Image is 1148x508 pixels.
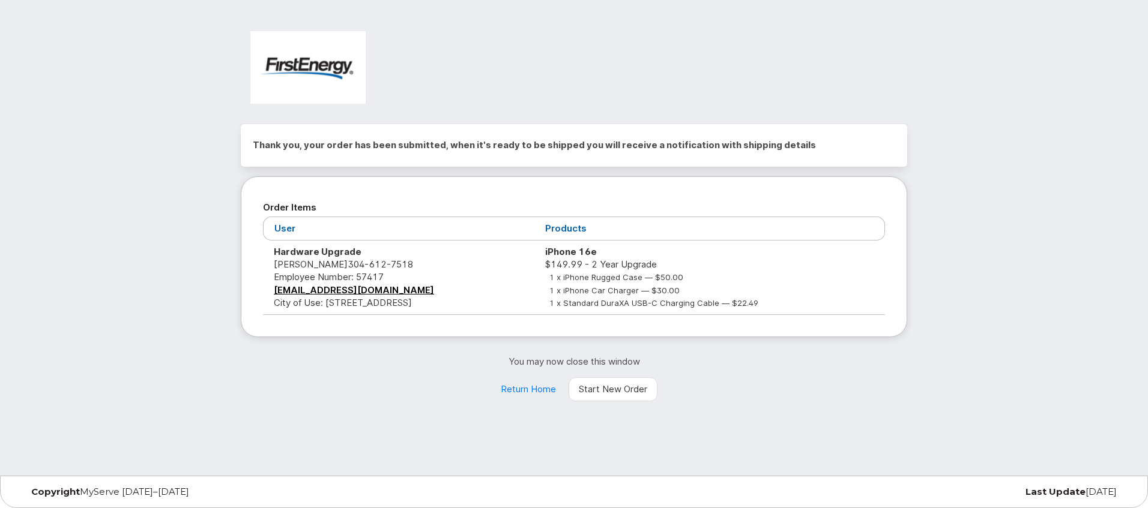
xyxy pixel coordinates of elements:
div: [DATE] [758,487,1126,497]
span: Employee Number: 57417 [274,271,384,282]
small: 1 x iPhone Car Charger — $30.00 [549,285,680,295]
span: 612 [364,258,387,270]
a: [EMAIL_ADDRESS][DOMAIN_NAME] [274,284,434,296]
small: 1 x Standard DuraXA USB-C Charging Cable — $22.49 [549,298,758,308]
strong: Hardware Upgrade [274,246,361,257]
div: MyServe [DATE]–[DATE] [22,487,390,497]
h2: Order Items [263,199,885,217]
td: $149.99 - 2 Year Upgrade [534,241,885,315]
a: Return Home [491,377,566,401]
a: Start New Order [569,377,657,401]
span: 304 [348,258,413,270]
strong: Copyright [31,486,80,497]
td: [PERSON_NAME] City of Use: [STREET_ADDRESS] [263,241,534,315]
strong: Last Update [1026,486,1086,497]
p: You may now close this window [241,355,907,368]
img: FirstEnergy Corp [250,31,366,104]
th: User [263,217,534,240]
h2: Thank you, your order has been submitted, when it's ready to be shipped you will receive a notifi... [253,136,895,154]
small: 1 x iPhone Rugged Case — $50.00 [549,272,683,282]
strong: iPhone 16e [545,246,597,257]
span: 7518 [387,258,413,270]
th: Products [534,217,885,240]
